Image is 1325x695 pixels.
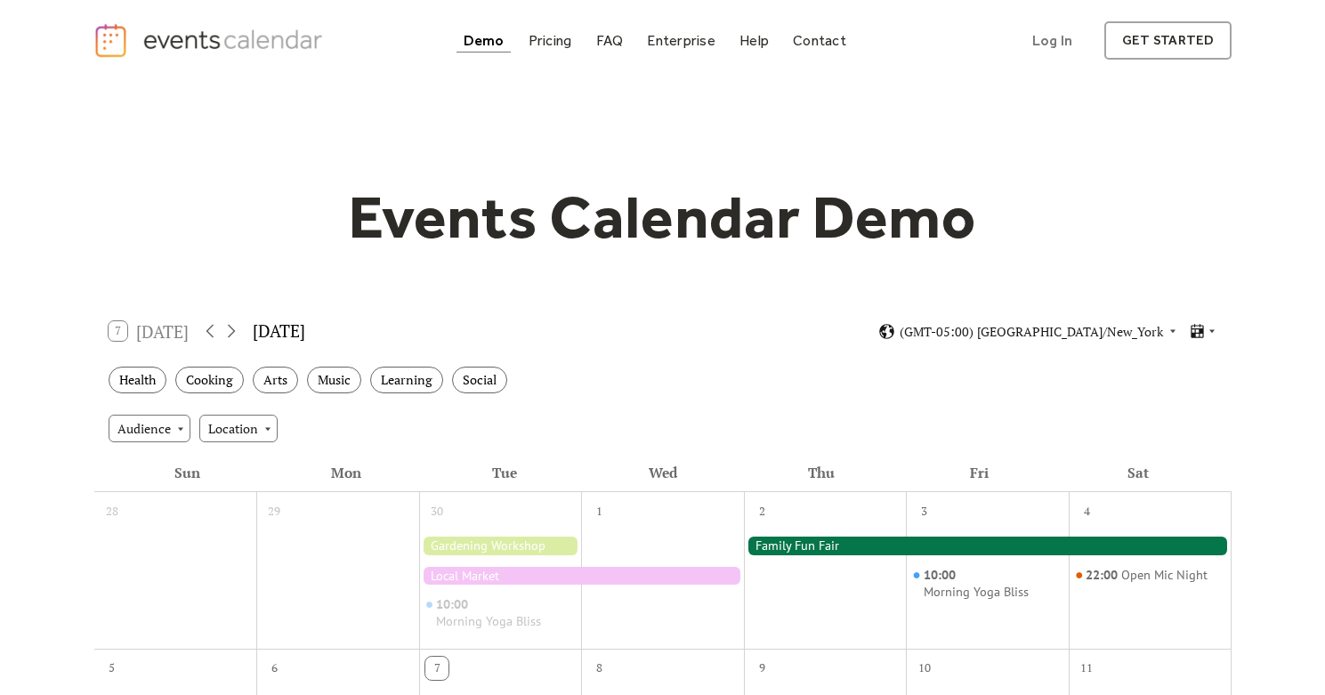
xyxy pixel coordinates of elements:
a: home [93,22,328,59]
a: Help [732,28,776,53]
a: Log In [1014,21,1090,60]
a: Enterprise [640,28,722,53]
div: Contact [793,36,846,45]
a: Contact [786,28,853,53]
h1: Events Calendar Demo [321,181,1005,254]
div: Help [739,36,769,45]
div: Pricing [529,36,572,45]
div: Enterprise [647,36,715,45]
a: FAQ [589,28,631,53]
a: Pricing [521,28,579,53]
div: Demo [464,36,505,45]
a: Demo [456,28,512,53]
a: get started [1104,21,1232,60]
div: FAQ [596,36,624,45]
